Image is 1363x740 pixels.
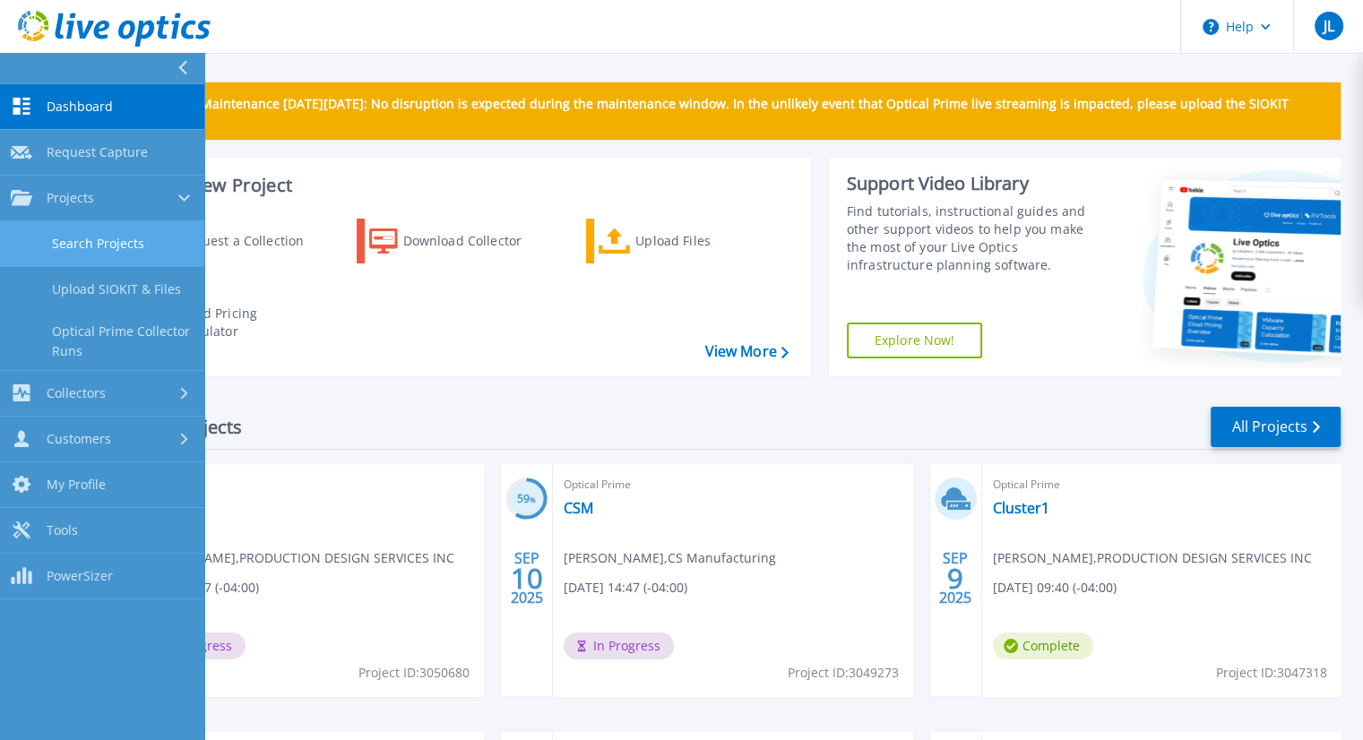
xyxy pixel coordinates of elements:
[564,548,776,568] span: [PERSON_NAME] , CS Manufacturing
[1323,19,1333,33] span: JL
[403,223,547,259] div: Download Collector
[704,343,788,360] a: View More
[47,385,106,401] span: Collectors
[127,219,327,263] a: Request a Collection
[47,190,94,206] span: Projects
[47,99,113,115] span: Dashboard
[847,323,983,358] a: Explore Now!
[134,97,1326,125] p: Scheduled Maintenance [DATE][DATE]: No disruption is expected during the maintenance window. In t...
[135,548,454,568] span: [PERSON_NAME] , PRODUCTION DESIGN SERVICES INC
[788,663,899,683] span: Project ID: 3049273
[127,176,788,195] h3: Start a New Project
[564,578,687,598] span: [DATE] 14:47 (-04:00)
[947,571,963,586] span: 9
[938,546,972,611] div: SEP 2025
[586,219,786,263] a: Upload Files
[47,568,113,584] span: PowerSizer
[358,663,470,683] span: Project ID: 3050680
[993,632,1093,659] span: Complete
[127,300,327,345] a: Cloud Pricing Calculator
[993,499,1049,517] a: Cluster1
[564,499,593,517] a: CSM
[511,571,543,586] span: 10
[993,578,1117,598] span: [DATE] 09:40 (-04:00)
[847,202,1104,274] div: Find tutorials, instructional guides and other support videos to help you make the most of your L...
[47,477,106,493] span: My Profile
[357,219,556,263] a: Download Collector
[635,223,779,259] div: Upload Files
[1211,407,1341,447] a: All Projects
[135,475,472,495] span: Optical Prime
[510,546,544,611] div: SEP 2025
[1216,663,1327,683] span: Project ID: 3047318
[178,223,322,259] div: Request a Collection
[530,495,536,504] span: %
[993,548,1312,568] span: [PERSON_NAME] , PRODUCTION DESIGN SERVICES INC
[564,632,674,659] span: In Progress
[847,172,1104,195] div: Support Video Library
[176,305,319,340] div: Cloud Pricing Calculator
[993,475,1330,495] span: Optical Prime
[564,475,901,495] span: Optical Prime
[505,489,548,510] h3: 59
[47,522,78,538] span: Tools
[47,431,111,447] span: Customers
[47,144,148,160] span: Request Capture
